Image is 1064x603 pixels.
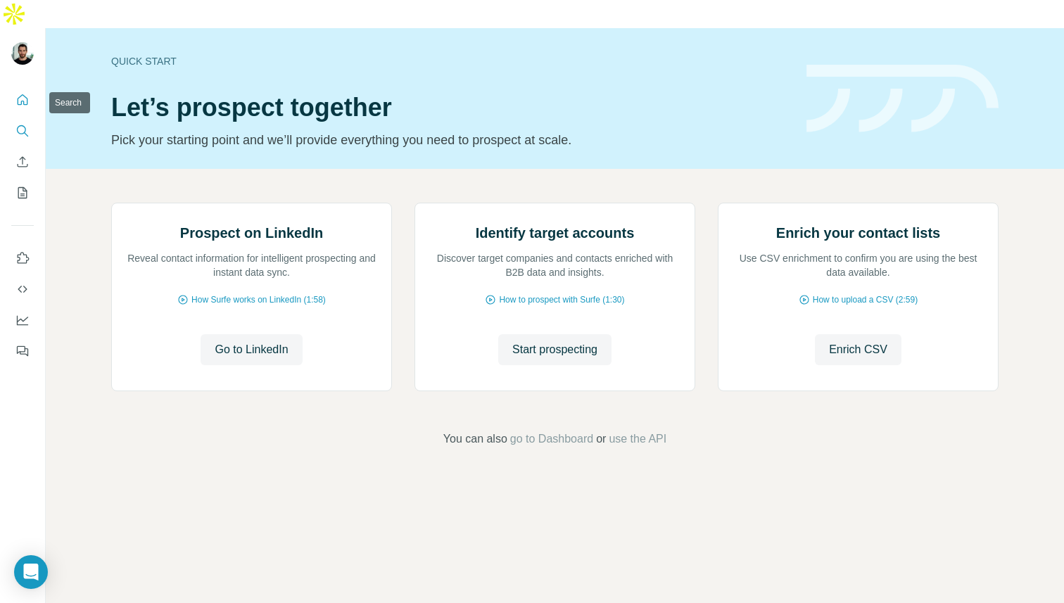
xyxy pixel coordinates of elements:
[813,293,918,306] span: How to upload a CSV (2:59)
[806,65,999,133] img: banner
[499,293,624,306] span: How to prospect with Surfe (1:30)
[510,431,593,448] button: go to Dashboard
[11,42,34,65] img: Avatar
[733,251,984,279] p: Use CSV enrichment to confirm you are using the best data available.
[776,223,940,243] h2: Enrich your contact lists
[191,293,326,306] span: How Surfe works on LinkedIn (1:58)
[215,341,288,358] span: Go to LinkedIn
[11,118,34,144] button: Search
[609,431,666,448] button: use the API
[815,334,901,365] button: Enrich CSV
[11,307,34,333] button: Dashboard
[11,149,34,174] button: Enrich CSV
[126,251,377,279] p: Reveal contact information for intelligent prospecting and instant data sync.
[201,334,302,365] button: Go to LinkedIn
[111,94,790,122] h1: Let’s prospect together
[11,180,34,205] button: My lists
[476,223,635,243] h2: Identify target accounts
[111,130,790,150] p: Pick your starting point and we’ll provide everything you need to prospect at scale.
[429,251,680,279] p: Discover target companies and contacts enriched with B2B data and insights.
[443,431,507,448] span: You can also
[11,338,34,364] button: Feedback
[498,334,612,365] button: Start prospecting
[596,431,606,448] span: or
[11,87,34,113] button: Quick start
[829,341,887,358] span: Enrich CSV
[11,277,34,302] button: Use Surfe API
[111,54,790,68] div: Quick start
[11,246,34,271] button: Use Surfe on LinkedIn
[512,341,597,358] span: Start prospecting
[180,223,323,243] h2: Prospect on LinkedIn
[14,555,48,589] div: Open Intercom Messenger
